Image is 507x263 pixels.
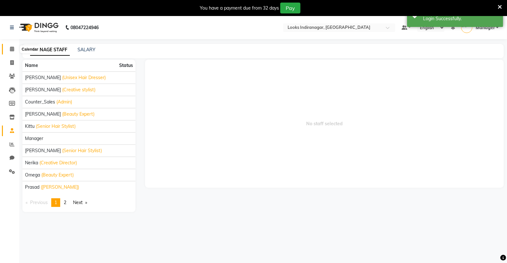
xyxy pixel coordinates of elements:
[39,160,77,166] span: (Creative Director)
[30,200,48,205] span: Previous
[25,184,39,191] span: Prasad
[70,198,90,207] a: Next
[145,60,504,188] span: No staff selected
[119,62,133,69] span: Status
[20,45,40,53] div: Calendar
[70,19,99,37] b: 08047224946
[62,86,95,93] span: (Creative stylist)
[56,99,72,105] span: (Admin)
[30,44,70,56] a: MANAGE STAFF
[25,111,61,118] span: [PERSON_NAME]
[25,147,61,154] span: [PERSON_NAME]
[423,15,498,22] div: Login Successfully.
[25,99,55,105] span: Counter_Sales
[62,74,106,81] span: (Unisex Hair Dresser)
[16,19,60,37] img: logo
[25,172,40,178] span: Omega
[41,172,74,178] span: (Beauty Expert)
[25,62,38,68] span: Name
[41,184,79,191] span: ([PERSON_NAME])
[25,123,35,130] span: Kittu
[476,24,495,31] span: Manager
[22,198,135,207] nav: Pagination
[25,74,61,81] span: [PERSON_NAME]
[62,111,94,118] span: (Beauty Expert)
[78,47,95,53] a: SALARY
[64,200,66,205] span: 2
[36,123,76,130] span: (Senior Hair Stylist)
[25,86,61,93] span: [PERSON_NAME]
[25,160,38,166] span: Nerika
[461,22,472,33] img: Manager
[200,5,279,12] div: You have a payment due from 32 days
[25,135,43,142] span: Manager
[280,3,300,13] button: Pay
[54,200,57,205] span: 1
[62,147,102,154] span: (Senior Hair Stylist)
